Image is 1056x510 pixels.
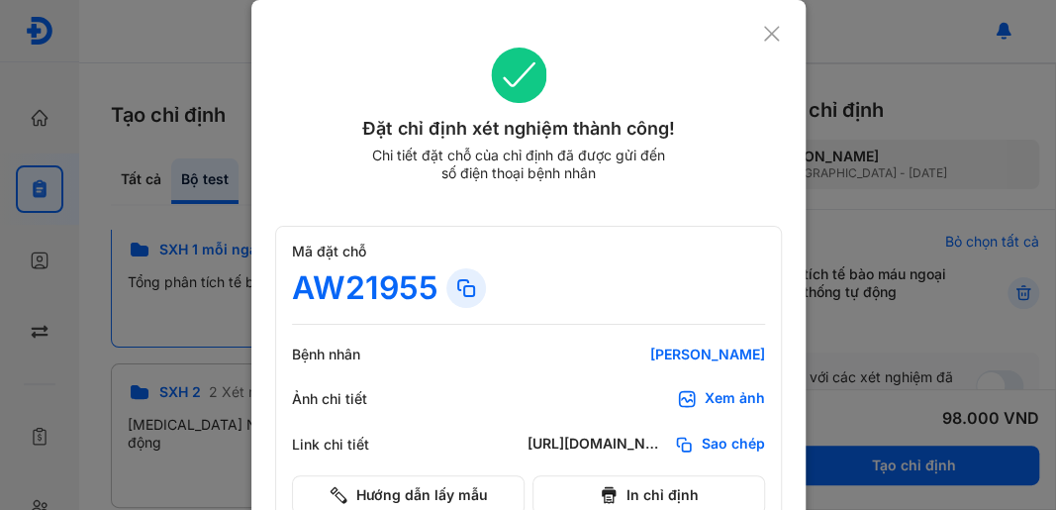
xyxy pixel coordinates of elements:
[292,390,411,408] div: Ảnh chi tiết
[292,268,438,308] div: AW21955
[528,346,765,363] div: [PERSON_NAME]
[292,346,411,363] div: Bệnh nhân
[363,147,674,182] div: Chi tiết đặt chỗ của chỉ định đã được gửi đến số điện thoại bệnh nhân
[705,389,765,409] div: Xem ảnh
[528,435,666,455] div: [URL][DOMAIN_NAME]
[702,435,765,455] span: Sao chép
[292,436,411,454] div: Link chi tiết
[275,115,763,143] div: Đặt chỉ định xét nghiệm thành công!
[292,243,765,260] div: Mã đặt chỗ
